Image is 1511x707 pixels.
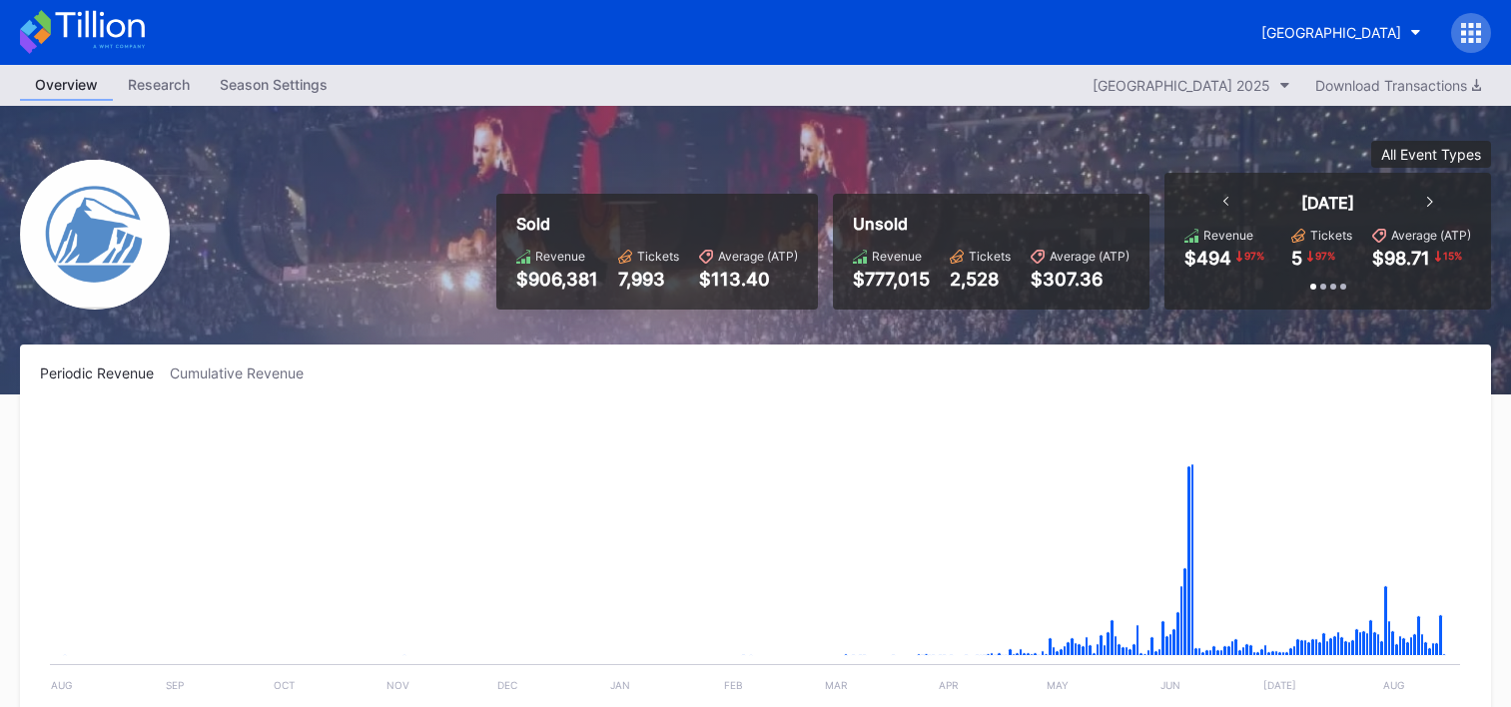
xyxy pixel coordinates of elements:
[1313,248,1337,264] div: 97 %
[1310,228,1352,243] div: Tickets
[386,679,409,691] text: Nov
[205,70,343,99] div: Season Settings
[1160,679,1180,691] text: Jun
[969,249,1011,264] div: Tickets
[1381,146,1481,163] div: All Event Types
[497,679,517,691] text: Dec
[1050,249,1130,264] div: Average (ATP)
[516,214,798,234] div: Sold
[1203,228,1253,243] div: Revenue
[1315,77,1481,94] div: Download Transactions
[872,249,922,264] div: Revenue
[113,70,205,101] a: Research
[166,679,184,691] text: Sep
[113,70,205,99] div: Research
[20,160,170,310] img: Devils-Logo.png
[1246,14,1436,51] button: [GEOGRAPHIC_DATA]
[1031,269,1130,290] div: $307.36
[1047,679,1069,691] text: May
[1383,679,1404,691] text: Aug
[718,249,798,264] div: Average (ATP)
[1083,72,1300,99] button: [GEOGRAPHIC_DATA] 2025
[1372,248,1430,269] div: $98.71
[1391,228,1471,243] div: Average (ATP)
[1301,193,1354,213] div: [DATE]
[516,269,598,290] div: $906,381
[637,249,679,264] div: Tickets
[1263,679,1296,691] text: [DATE]
[724,679,743,691] text: Feb
[950,269,1011,290] div: 2,528
[40,364,170,381] div: Periodic Revenue
[170,364,320,381] div: Cumulative Revenue
[610,679,630,691] text: Jan
[699,269,798,290] div: $113.40
[274,679,295,691] text: Oct
[1441,248,1464,264] div: 15 %
[20,70,113,101] a: Overview
[205,70,343,101] a: Season Settings
[618,269,679,290] div: 7,993
[51,679,72,691] text: Aug
[40,406,1470,706] svg: Chart title
[853,214,1130,234] div: Unsold
[1305,72,1491,99] button: Download Transactions
[535,249,585,264] div: Revenue
[939,679,959,691] text: Apr
[1291,248,1302,269] div: 5
[1261,24,1401,41] div: [GEOGRAPHIC_DATA]
[853,269,930,290] div: $777,015
[1242,248,1266,264] div: 97 %
[825,679,848,691] text: Mar
[1093,77,1270,94] div: [GEOGRAPHIC_DATA] 2025
[1371,141,1491,168] button: All Event Types
[1184,248,1231,269] div: $494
